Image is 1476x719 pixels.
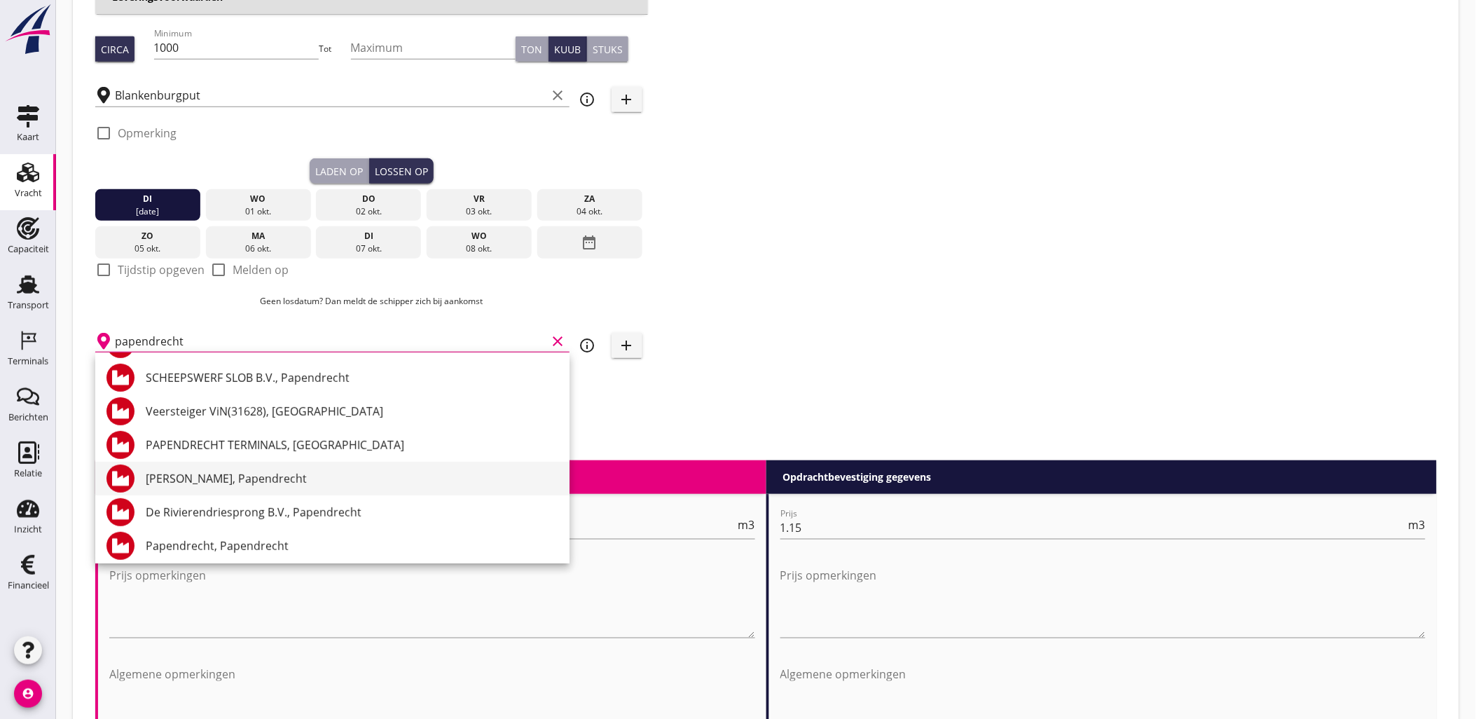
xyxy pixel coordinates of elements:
div: Tot [319,43,351,55]
i: clear [550,87,567,104]
div: 05 okt. [99,242,197,255]
div: Papendrecht, Papendrecht [146,537,558,554]
i: clear [550,333,567,350]
div: vr [430,193,528,205]
div: PAPENDRECHT TERMINALS, [GEOGRAPHIC_DATA] [146,437,558,453]
button: Laden op [310,158,369,184]
label: Opmerking [118,126,177,140]
button: Kuub [549,36,587,62]
div: 01 okt. [209,205,308,218]
input: Laadplaats [115,84,547,107]
div: Vracht [15,189,42,198]
textarea: Prijs opmerkingen [109,564,755,638]
div: Terminals [8,357,48,366]
i: info_outline [579,337,596,354]
input: Minimum [154,36,319,59]
div: Inzicht [14,525,42,534]
div: 04 okt. [541,205,639,218]
input: Maximum [351,36,516,59]
i: add [619,337,635,354]
p: Geen losdatum? Dan meldt de schipper zich bij aankomst [95,295,648,308]
div: za [541,193,639,205]
div: 03 okt. [430,205,528,218]
div: do [319,193,418,205]
div: Financieel [8,581,49,590]
div: Laden op [315,164,363,179]
div: wo [430,230,528,242]
div: SCHEEPSWERF SLOB B.V., Papendrecht [146,369,558,386]
div: 07 okt. [319,242,418,255]
button: Stuks [587,36,628,62]
i: account_circle [14,680,42,708]
div: Capaciteit [8,245,49,254]
label: Melden op [233,263,289,277]
input: Prijs [780,516,1407,539]
div: Transport [8,301,49,310]
div: Lossen op [375,164,428,179]
i: info_outline [579,91,596,108]
div: di [319,230,418,242]
div: ma [209,230,308,242]
label: Tijdstip opgeven [118,263,205,277]
div: Relatie [14,469,42,478]
div: Veersteiger ViN(31628), [GEOGRAPHIC_DATA] [146,403,558,420]
div: Kuub [554,42,581,57]
div: De Rivierendriesprong B.V., Papendrecht [146,504,558,521]
button: Circa [95,36,135,62]
textarea: Prijs opmerkingen [780,564,1426,638]
span: m3 [738,519,755,530]
div: Ton [521,42,542,57]
img: logo-small.a267ee39.svg [3,4,53,55]
div: di [99,193,197,205]
div: wo [209,193,308,205]
i: date_range [581,230,598,255]
div: zo [99,230,197,242]
div: 08 okt. [430,242,528,255]
div: 02 okt. [319,205,418,218]
div: [DATE] [99,205,197,218]
div: 06 okt. [209,242,308,255]
div: Berichten [8,413,48,422]
button: Ton [516,36,549,62]
div: Stuks [593,42,623,57]
span: m3 [1409,519,1426,530]
button: Lossen op [369,158,434,184]
div: Kaart [17,132,39,142]
i: add [619,91,635,108]
div: Circa [101,42,129,57]
div: [PERSON_NAME], Papendrecht [146,470,558,487]
input: Losplaats [115,330,547,352]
